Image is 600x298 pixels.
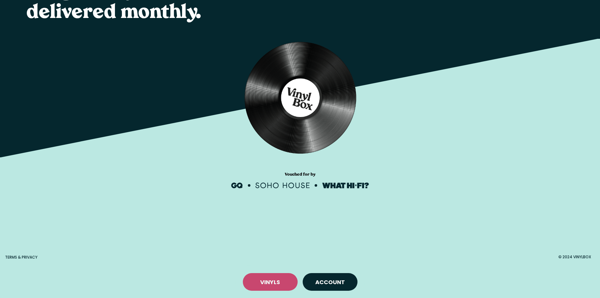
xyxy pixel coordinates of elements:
img: What Hi-Fi [322,183,369,188]
img: GQ [231,183,243,188]
a: VINYLS [260,278,280,286]
a: Account [315,278,345,286]
img: Soho House [255,183,310,188]
p: Vouched for by [285,172,315,178]
div: © 2024 VinylBox [555,254,595,260]
a: Terms & Privacy [5,254,37,260]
